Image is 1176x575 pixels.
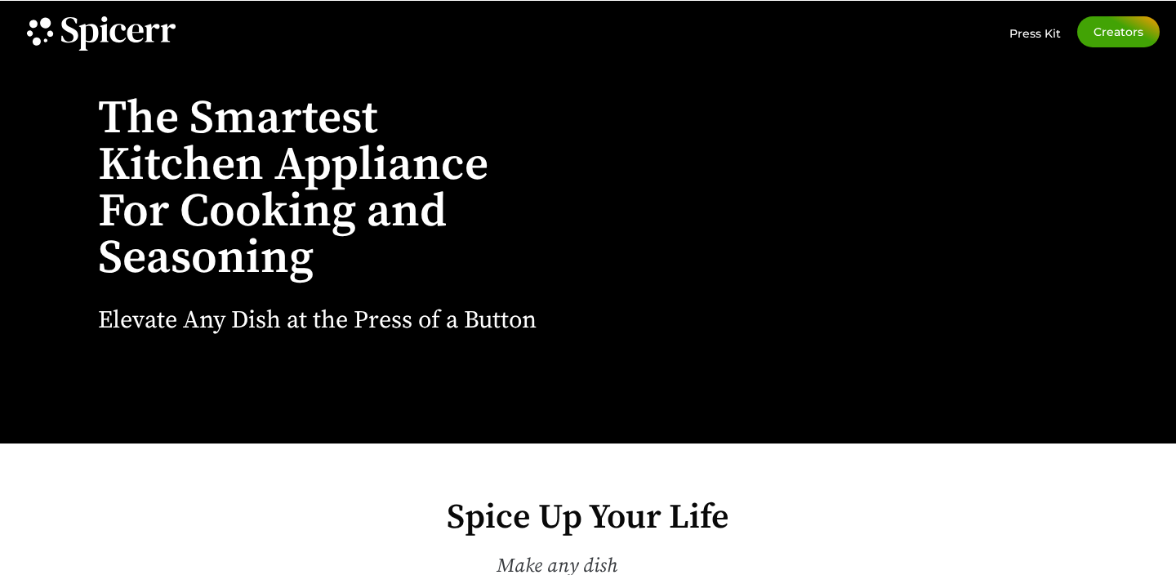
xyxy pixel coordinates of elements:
a: Creators [1077,16,1160,47]
h1: The Smartest Kitchen Appliance For Cooking and Seasoning [98,96,543,282]
span: Creators [1094,26,1143,38]
h2: Spice Up Your Life [57,501,1119,535]
h2: Elevate Any Dish at the Press of a Button [98,308,537,332]
span: Press Kit [1009,26,1061,41]
a: Press Kit [1009,16,1061,41]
